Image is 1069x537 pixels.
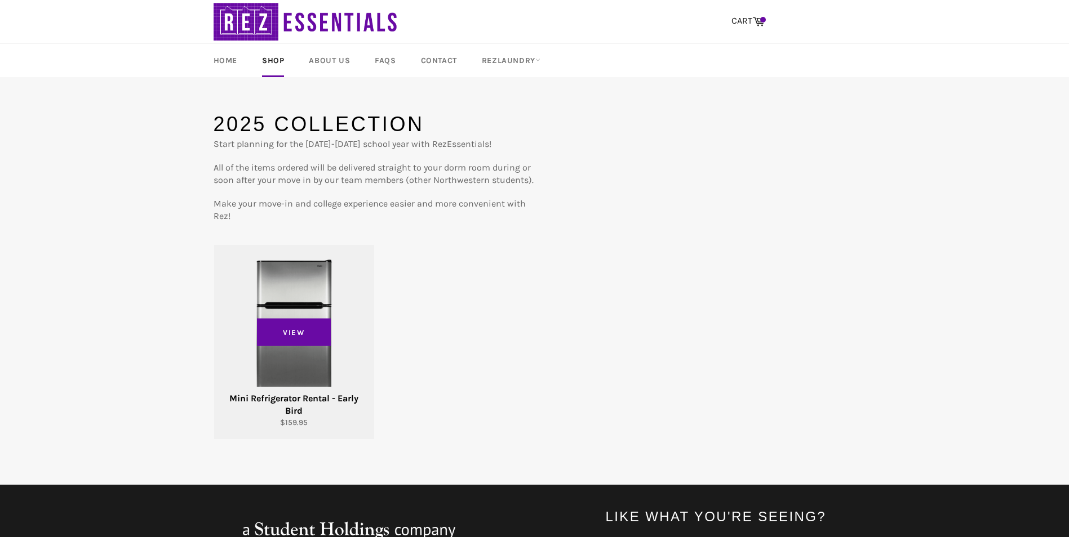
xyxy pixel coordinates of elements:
[214,245,374,440] a: Mini Refrigerator Rental - Early Bird Mini Refrigerator Rental - Early Bird $159.95 View
[221,392,367,417] div: Mini Refrigerator Rental - Early Bird
[410,44,468,77] a: Contact
[606,507,856,526] h4: Like what you're seeing?
[471,44,552,77] a: RezLaundry
[214,162,535,186] p: All of the items ordered will be delivered straight to your dorm room during or soon after your m...
[214,138,535,150] p: Start planning for the [DATE]-[DATE] school year with RezEssentials!
[202,44,249,77] a: Home
[298,44,361,77] a: About Us
[257,318,331,346] span: View
[214,110,535,138] h1: 2025 Collection
[214,198,535,222] p: Make your move-in and college experience easier and more convenient with Rez!
[726,10,770,33] a: CART
[363,44,407,77] a: FAQs
[251,44,295,77] a: Shop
